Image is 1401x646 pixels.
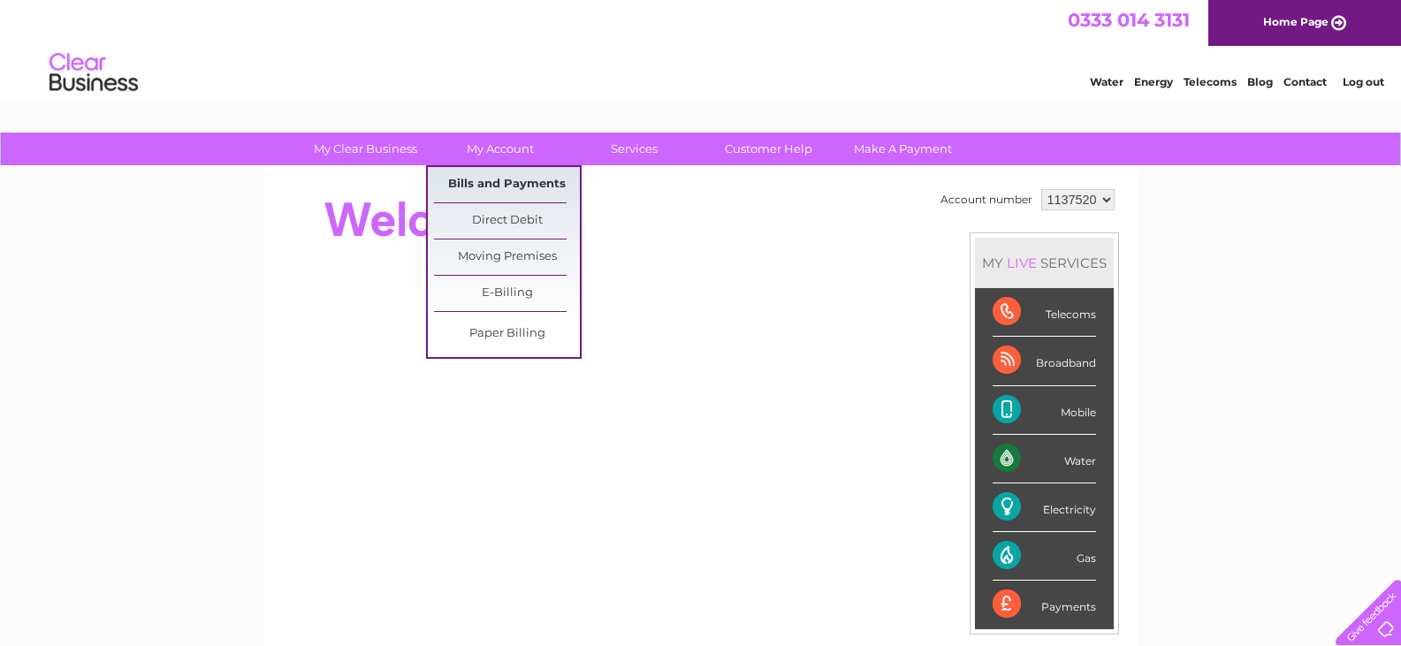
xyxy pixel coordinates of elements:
div: Payments [993,581,1096,628]
a: Contact [1283,75,1327,88]
div: Clear Business is a trading name of Verastar Limited (registered in [GEOGRAPHIC_DATA] No. 3667643... [284,10,1119,86]
a: E-Billing [434,276,580,311]
a: Paper Billing [434,316,580,352]
a: Customer Help [696,133,841,165]
div: Water [993,435,1096,483]
a: Log out [1343,75,1384,88]
a: 0333 014 3131 [1068,9,1190,31]
img: logo.png [49,46,139,100]
div: Telecoms [993,288,1096,337]
div: MY SERVICES [975,238,1114,288]
a: Energy [1134,75,1173,88]
a: Direct Debit [434,203,580,239]
a: Telecoms [1184,75,1237,88]
td: Account number [936,185,1037,215]
a: Moving Premises [434,239,580,275]
a: Water [1090,75,1123,88]
div: Electricity [993,483,1096,532]
div: LIVE [1003,255,1040,271]
a: Services [561,133,707,165]
div: Gas [993,532,1096,581]
div: Mobile [993,386,1096,435]
a: Make A Payment [830,133,976,165]
a: Bills and Payments [434,167,580,202]
a: My Clear Business [293,133,438,165]
a: Blog [1247,75,1273,88]
a: My Account [427,133,573,165]
div: Broadband [993,337,1096,385]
